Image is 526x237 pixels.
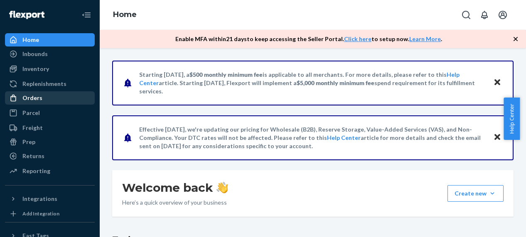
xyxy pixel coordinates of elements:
div: Add Integration [22,210,59,217]
a: Reporting [5,164,95,178]
button: Open Search Box [458,7,474,23]
a: Inbounds [5,47,95,61]
a: Orders [5,91,95,105]
button: Close [492,77,503,89]
div: Parcel [22,109,40,117]
a: Returns [5,149,95,163]
a: Freight [5,121,95,134]
a: Home [5,33,95,46]
div: Integrations [22,195,57,203]
div: Inventory [22,65,49,73]
a: Parcel [5,106,95,120]
a: Click here [344,35,371,42]
button: Open account menu [494,7,511,23]
a: Home [113,10,137,19]
div: Inbounds [22,50,48,58]
button: Open notifications [476,7,493,23]
button: Integrations [5,192,95,205]
a: Help Center [327,134,361,141]
button: Help Center [504,98,520,140]
ol: breadcrumbs [106,3,143,27]
span: $5,000 monthly minimum fee [297,79,374,86]
a: Inventory [5,62,95,76]
span: $500 monthly minimum fee [189,71,263,78]
a: Prep [5,135,95,149]
a: Add Integration [5,209,95,219]
div: Reporting [22,167,50,175]
div: Returns [22,152,44,160]
p: Effective [DATE], we're updating our pricing for Wholesale (B2B), Reserve Storage, Value-Added Se... [139,125,485,150]
h1: Welcome back [122,180,228,195]
a: Replenishments [5,77,95,90]
div: Freight [22,124,43,132]
button: Create new [447,185,504,202]
a: Learn More [409,35,441,42]
div: Home [22,36,39,44]
div: Prep [22,138,35,146]
p: Here’s a quick overview of your business [122,198,228,207]
img: hand-wave emoji [216,182,228,193]
img: Flexport logo [9,11,44,19]
p: Enable MFA within 21 days to keep accessing the Seller Portal. to setup now. . [175,35,442,43]
button: Close Navigation [78,7,95,23]
p: Starting [DATE], a is applicable to all merchants. For more details, please refer to this article... [139,71,485,95]
div: Replenishments [22,80,66,88]
div: Orders [22,94,42,102]
button: Close [492,132,503,144]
